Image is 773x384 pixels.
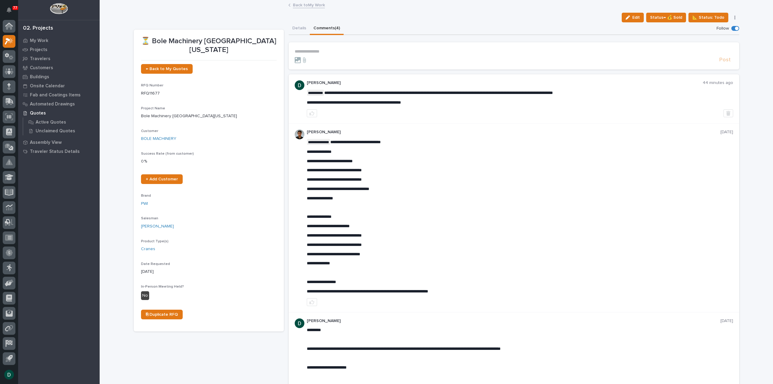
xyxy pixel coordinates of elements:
[307,318,720,324] p: [PERSON_NAME]
[310,22,344,35] button: Comments (4)
[307,109,317,117] button: like this post
[293,1,325,8] a: Back toMy Work
[141,262,170,266] span: Date Requested
[632,15,640,20] span: Edit
[141,136,176,142] a: BOLE MACHINERY
[289,22,310,35] button: Details
[307,130,720,135] p: [PERSON_NAME]
[307,80,703,86] p: [PERSON_NAME]
[646,13,686,22] button: Status→ 💰 Sold
[18,99,100,108] a: Automated Drawings
[717,26,729,31] p: Follow
[692,14,724,21] span: 📐 Status: Todo
[141,310,183,319] a: ⎘ Duplicate RFQ
[688,13,728,22] button: 📐 Status: Todo
[723,109,733,117] button: Delete post
[36,128,75,134] p: Unclaimed Quotes
[141,174,183,184] a: + Add Customer
[30,38,48,44] p: My Work
[18,36,100,45] a: My Work
[720,318,733,324] p: [DATE]
[141,217,158,220] span: Salesman
[307,298,317,306] button: like this post
[18,147,100,156] a: Traveler Status Details
[141,84,163,87] span: RFQ Number
[30,47,47,53] p: Projects
[141,158,277,165] p: 0 %
[23,118,100,126] a: Active Quotes
[141,90,277,97] p: RFQ11677
[30,92,81,98] p: Fab and Coatings Items
[30,56,50,62] p: Travelers
[30,65,53,71] p: Customers
[141,129,158,133] span: Customer
[13,6,17,10] p: 77
[141,107,165,110] span: Project Name
[295,318,304,328] img: ACg8ocJgdhFn4UJomsYM_ouCmoNuTXbjHW0N3LU2ED0DpQ4pt1V6hA=s96-c
[650,14,682,21] span: Status→ 💰 Sold
[295,130,304,139] img: AOh14Gjx62Rlbesu-yIIyH4c_jqdfkUZL5_Os84z4H1p=s96-c
[50,3,68,14] img: Workspace Logo
[146,312,178,317] span: ⎘ Duplicate RFQ
[141,240,168,243] span: Product Type(s)
[30,102,75,107] p: Automated Drawings
[18,72,100,81] a: Buildings
[141,113,277,119] p: Bole Machinery [GEOGRAPHIC_DATA][US_STATE]
[18,81,100,90] a: Onsite Calendar
[141,291,149,300] div: No
[703,80,733,86] p: 44 minutes ago
[141,37,277,54] p: ⏳ Bole Machinery [GEOGRAPHIC_DATA][US_STATE]
[141,201,148,207] a: PWI
[18,45,100,54] a: Projects
[3,368,15,381] button: users-avatar
[18,54,100,63] a: Travelers
[141,152,194,156] span: Success Rate (from customer)
[30,149,80,154] p: Traveler Status Details
[295,80,304,90] img: ACg8ocJgdhFn4UJomsYM_ouCmoNuTXbjHW0N3LU2ED0DpQ4pt1V6hA=s96-c
[146,67,188,71] span: ← Back to My Quotes
[30,140,62,145] p: Assembly View
[30,111,46,116] p: Quotes
[18,63,100,72] a: Customers
[30,74,49,80] p: Buildings
[18,108,100,118] a: Quotes
[141,269,277,275] p: [DATE]
[8,7,15,17] div: Notifications77
[141,223,174,230] a: [PERSON_NAME]
[23,127,100,135] a: Unclaimed Quotes
[141,246,155,252] a: Cranes
[141,285,184,289] span: In-Person Meeting Held?
[36,120,66,125] p: Active Quotes
[18,90,100,99] a: Fab and Coatings Items
[717,56,733,63] button: Post
[3,4,15,16] button: Notifications
[141,194,151,198] span: Brand
[719,56,731,63] span: Post
[622,13,644,22] button: Edit
[30,83,65,89] p: Onsite Calendar
[23,25,53,32] div: 02. Projects
[720,130,733,135] p: [DATE]
[18,138,100,147] a: Assembly View
[141,64,193,74] a: ← Back to My Quotes
[146,177,178,181] span: + Add Customer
